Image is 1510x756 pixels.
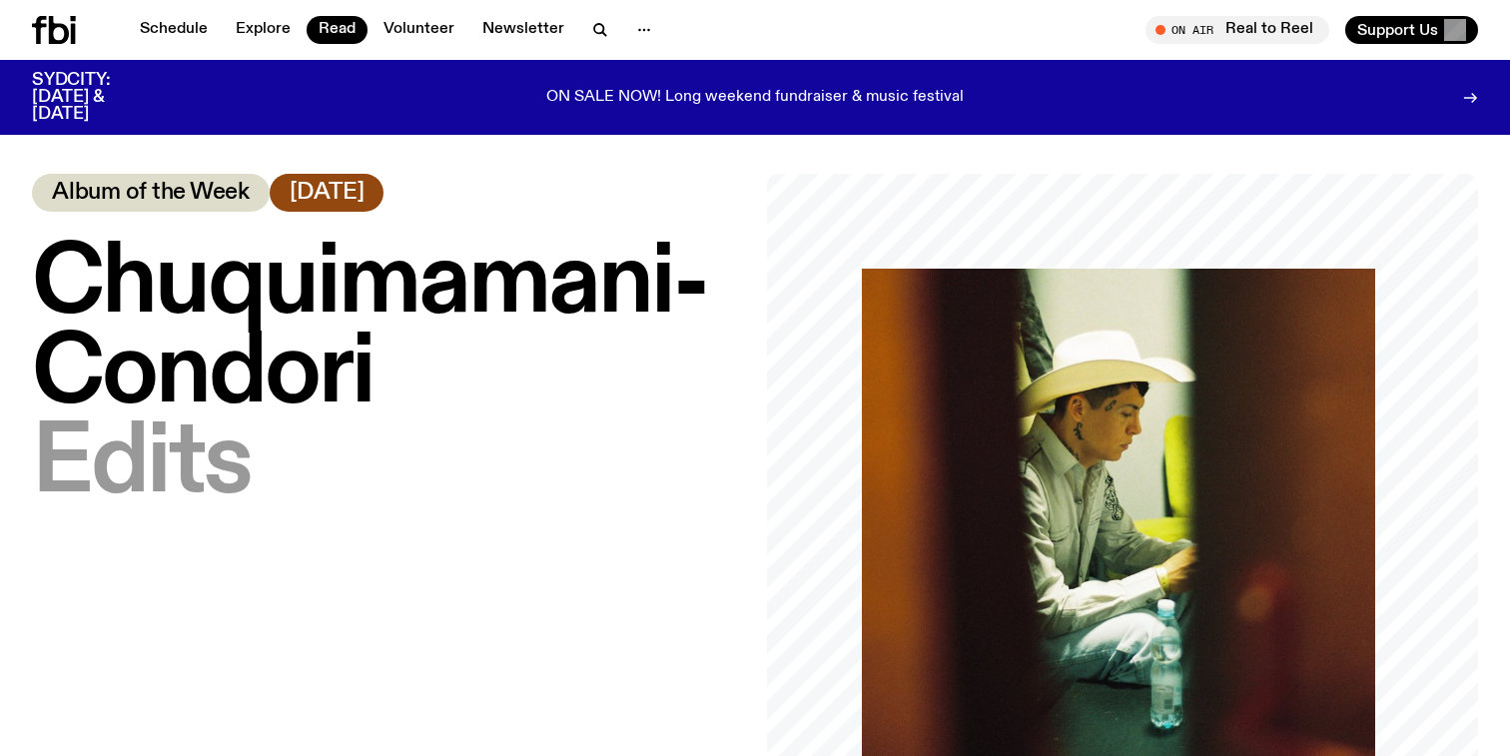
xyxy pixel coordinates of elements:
[1145,16,1329,44] button: On AirReal to Reel
[1357,21,1438,39] span: Support Us
[1345,16,1478,44] button: Support Us
[52,182,250,204] span: Album of the Week
[546,89,964,107] p: ON SALE NOW! Long weekend fundraiser & music festival
[470,16,576,44] a: Newsletter
[32,414,251,514] span: Edits
[290,182,365,204] span: [DATE]
[224,16,303,44] a: Explore
[372,16,466,44] a: Volunteer
[32,235,707,424] span: Chuquimamani-Condori
[32,72,160,123] h3: SYDCITY: [DATE] & [DATE]
[128,16,220,44] a: Schedule
[307,16,368,44] a: Read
